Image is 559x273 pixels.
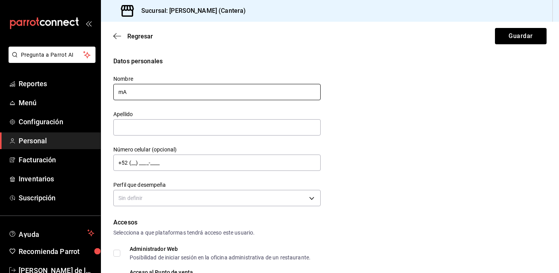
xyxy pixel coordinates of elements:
div: Datos personales [113,57,547,66]
span: Pregunta a Parrot AI [21,51,83,59]
div: Selecciona a que plataformas tendrá acceso este usuario. [113,229,547,237]
span: Recomienda Parrot [19,246,94,257]
label: Número celular (opcional) [113,147,321,152]
button: open_drawer_menu [85,20,92,26]
span: Regresar [127,33,153,40]
span: Configuración [19,117,94,127]
div: Sin definir [113,190,321,206]
div: Posibilidad de iniciar sesión en la oficina administrativa de un restaurante. [130,255,311,260]
div: Administrador Web [130,246,311,252]
span: Menú [19,97,94,108]
a: Pregunta a Parrot AI [5,56,95,64]
span: Reportes [19,78,94,89]
span: Personal [19,136,94,146]
label: Perfil que desempeña [113,182,321,188]
button: Pregunta a Parrot AI [9,47,95,63]
button: Guardar [495,28,547,44]
button: Regresar [113,33,153,40]
span: Facturación [19,155,94,165]
div: Accesos [113,218,547,227]
h3: Sucursal: [PERSON_NAME] (Cantera) [135,6,246,16]
span: Inventarios [19,174,94,184]
span: Ayuda [19,228,84,238]
label: Apellido [113,111,321,117]
label: Nombre [113,76,321,82]
span: Suscripción [19,193,94,203]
